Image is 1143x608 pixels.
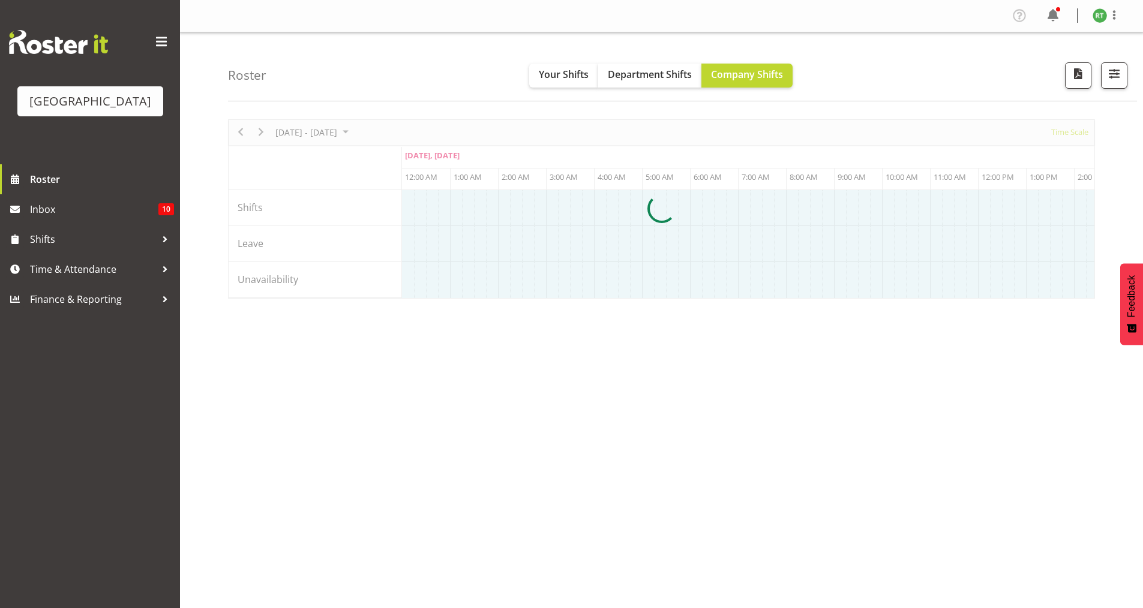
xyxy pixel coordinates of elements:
[1065,62,1091,89] button: Download a PDF of the roster according to the set date range.
[228,68,266,82] h4: Roster
[1126,275,1137,317] span: Feedback
[158,203,174,215] span: 10
[598,64,701,88] button: Department Shifts
[30,170,174,188] span: Roster
[711,68,783,81] span: Company Shifts
[539,68,589,81] span: Your Shifts
[30,200,158,218] span: Inbox
[30,290,156,308] span: Finance & Reporting
[30,260,156,278] span: Time & Attendance
[29,92,151,110] div: [GEOGRAPHIC_DATA]
[529,64,598,88] button: Your Shifts
[9,30,108,54] img: Rosterit website logo
[1101,62,1127,89] button: Filter Shifts
[1120,263,1143,345] button: Feedback - Show survey
[1093,8,1107,23] img: richard-test10237.jpg
[701,64,793,88] button: Company Shifts
[30,230,156,248] span: Shifts
[608,68,692,81] span: Department Shifts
